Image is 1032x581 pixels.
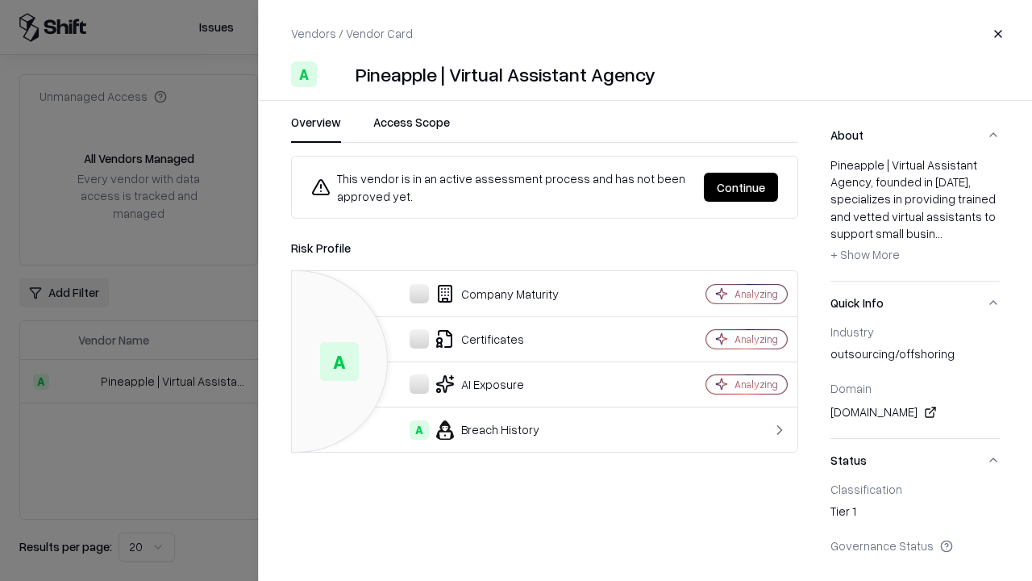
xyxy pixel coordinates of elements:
div: Risk Profile [291,238,798,257]
div: Tier 1 [830,503,1000,525]
button: Access Scope [373,114,450,143]
div: A [410,420,429,440]
div: This vendor is in an active assessment process and has not been approved yet. [311,169,691,205]
div: Certificates [305,329,650,349]
button: About [830,114,1000,157]
div: [DOMAIN_NAME] [830,403,1000,422]
div: AI Exposure [305,374,650,394]
div: Pineapple | Virtual Assistant Agency [356,61,655,87]
div: Analyzing [734,378,778,391]
div: Governance Status [830,538,1000,553]
div: Breach History [305,420,650,440]
button: Status [830,439,1000,482]
img: Pineapple | Virtual Assistant Agency [323,61,349,87]
button: Continue [704,173,778,202]
button: + Show More [830,242,900,268]
div: A [291,61,317,87]
button: Overview [291,114,341,143]
div: Analyzing [734,287,778,301]
div: Pineapple | Virtual Assistant Agency, founded in [DATE], specializes in providing trained and vet... [830,157,1000,268]
div: Company Maturity [305,284,650,303]
p: Vendors / Vendor Card [291,25,413,42]
div: Industry [830,324,1000,339]
div: Classification [830,482,1000,496]
div: Domain [830,381,1000,395]
button: Quick Info [830,282,1000,324]
div: Analyzing [734,332,778,346]
div: A [320,342,359,381]
span: ... [935,226,943,240]
div: Quick Info [830,324,1000,438]
div: outsourcing/offshoring [830,345,1000,368]
div: About [830,157,1000,281]
span: + Show More [830,247,900,261]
